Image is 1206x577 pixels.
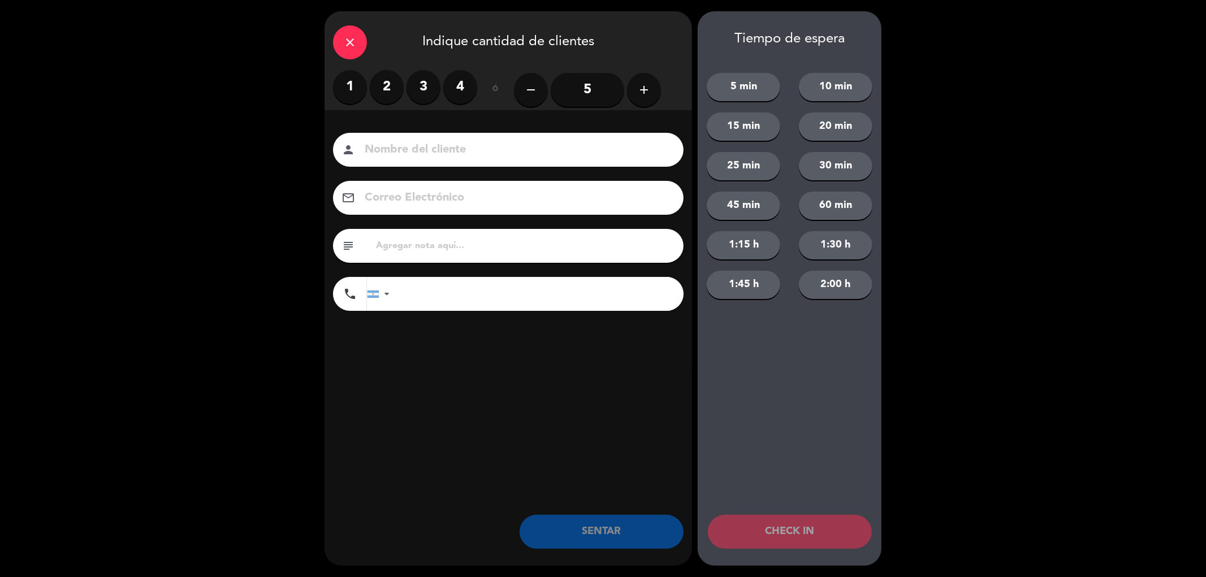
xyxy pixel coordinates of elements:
label: 1 [333,70,367,104]
button: 20 min [799,112,872,141]
div: Argentina: +54 [368,277,394,310]
button: 5 min [707,73,780,101]
button: 1:30 h [799,231,872,259]
button: CHECK IN [708,515,872,549]
button: add [627,73,661,107]
button: 1:45 h [707,271,780,299]
div: Indique cantidad de clientes [325,11,692,70]
button: 2:00 h [799,271,872,299]
label: 4 [443,70,477,104]
i: subject [342,239,355,253]
button: 25 min [707,152,780,180]
i: close [343,36,357,49]
input: Agregar nota aquí... [375,238,675,254]
button: 30 min [799,152,872,180]
label: 3 [407,70,440,104]
button: 1:15 h [707,231,780,259]
i: email [342,191,355,205]
i: phone [343,287,357,301]
i: add [637,83,651,97]
label: 2 [370,70,404,104]
i: remove [524,83,538,97]
input: Nombre del cliente [364,140,669,160]
button: remove [514,73,548,107]
div: Tiempo de espera [698,31,881,47]
button: 45 min [707,192,780,220]
button: SENTAR [520,515,684,549]
div: ó [477,70,514,110]
input: Correo Electrónico [364,188,669,208]
button: 10 min [799,73,872,101]
button: 15 min [707,112,780,141]
button: 60 min [799,192,872,220]
i: person [342,143,355,157]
